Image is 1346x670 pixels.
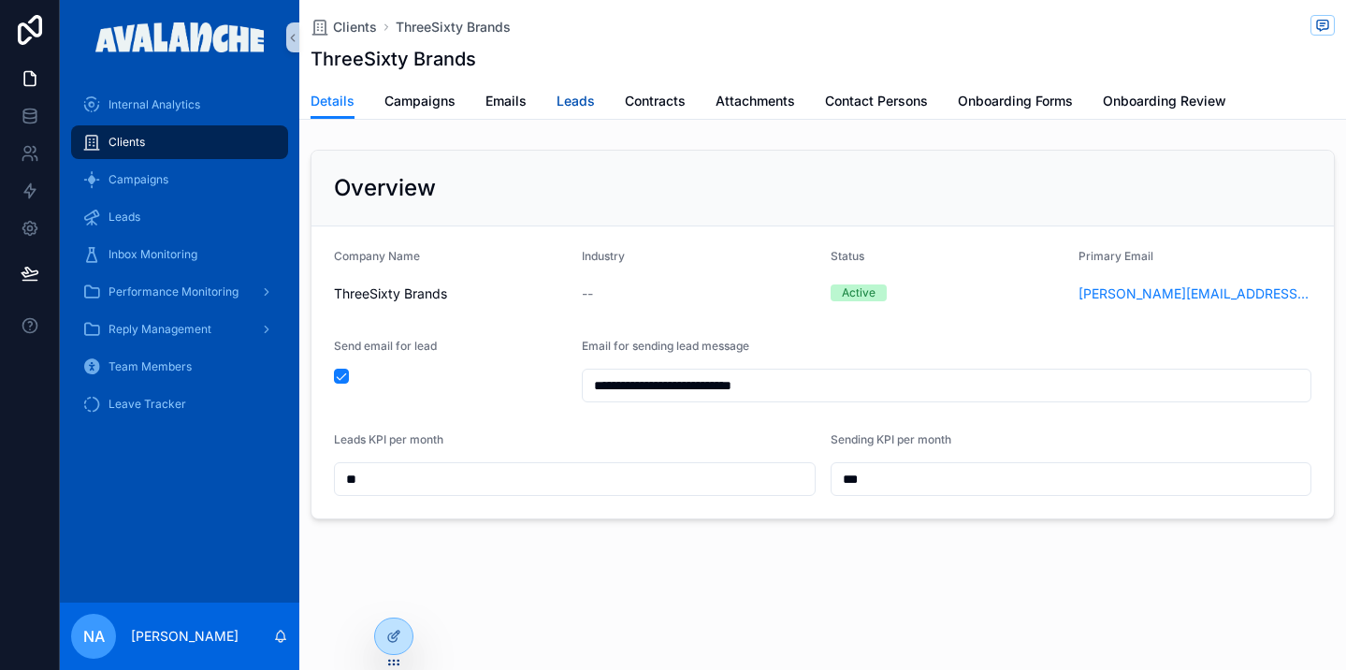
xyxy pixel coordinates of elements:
span: Team Members [109,359,192,374]
a: Leave Tracker [71,387,288,421]
p: [PERSON_NAME] [131,627,239,646]
a: Team Members [71,350,288,384]
span: Primary Email [1078,249,1153,263]
span: Status [831,249,864,263]
span: Leads [557,92,595,110]
a: Leads [557,84,595,122]
div: Active [842,284,876,301]
span: Reply Management [109,322,211,337]
span: Performance Monitoring [109,284,239,299]
span: Leave Tracker [109,397,186,412]
span: Industry [582,249,625,263]
a: Onboarding Forms [958,84,1073,122]
h1: ThreeSixty Brands [311,46,476,72]
span: Contracts [625,92,686,110]
span: Details [311,92,355,110]
span: Onboarding Review [1103,92,1226,110]
a: Campaigns [71,163,288,197]
a: Internal Analytics [71,88,288,122]
a: Onboarding Review [1103,84,1226,122]
a: Leads [71,200,288,234]
span: ThreeSixty Brands [334,284,567,303]
div: scrollable content [60,75,299,445]
a: ThreeSixty Brands [396,18,511,36]
a: Clients [311,18,377,36]
span: Contact Persons [825,92,928,110]
span: Campaigns [384,92,456,110]
span: Emails [485,92,527,110]
a: Contracts [625,84,686,122]
span: Send email for lead [334,339,437,353]
span: Company Name [334,249,420,263]
span: -- [582,284,593,303]
a: Reply Management [71,313,288,346]
a: Contact Persons [825,84,928,122]
a: Details [311,84,355,120]
span: Clients [109,135,145,150]
span: Attachments [716,92,795,110]
span: Internal Analytics [109,97,200,112]
span: Onboarding Forms [958,92,1073,110]
a: Clients [71,125,288,159]
span: Leads [109,210,140,225]
span: Sending KPI per month [831,432,951,446]
a: Emails [485,84,527,122]
span: Campaigns [109,172,168,187]
img: App logo [95,22,265,52]
span: Email for sending lead message [582,339,749,353]
a: Campaigns [384,84,456,122]
h2: Overview [334,173,436,203]
a: Attachments [716,84,795,122]
span: NA [83,625,105,648]
span: Inbox Monitoring [109,247,197,262]
a: [PERSON_NAME][EMAIL_ADDRESS][DOMAIN_NAME] [1078,284,1311,303]
a: Performance Monitoring [71,275,288,309]
a: Inbox Monitoring [71,238,288,271]
span: Leads KPI per month [334,432,443,446]
span: Clients [333,18,377,36]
